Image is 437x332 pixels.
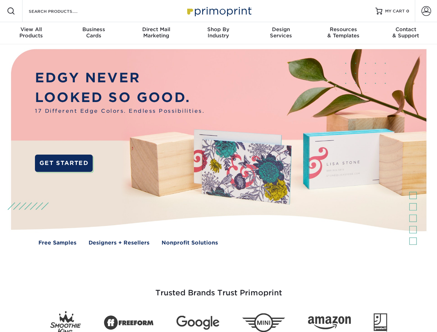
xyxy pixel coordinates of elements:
div: Services [250,26,312,39]
input: SEARCH PRODUCTS..... [28,7,95,15]
span: Business [62,26,125,33]
a: Free Samples [38,239,76,247]
a: Shop ByIndustry [187,22,249,44]
span: Resources [312,26,374,33]
div: & Support [375,26,437,39]
div: Marketing [125,26,187,39]
img: Primoprint [184,3,253,18]
a: Nonprofit Solutions [162,239,218,247]
a: Designers + Resellers [89,239,149,247]
a: DesignServices [250,22,312,44]
img: Amazon [308,316,351,330]
span: Contact [375,26,437,33]
a: GET STARTED [35,155,93,172]
div: Cards [62,26,125,39]
img: Google [176,316,219,330]
p: EDGY NEVER [35,68,204,88]
div: & Templates [312,26,374,39]
a: Contact& Support [375,22,437,44]
span: MY CART [385,8,405,14]
span: 17 Different Edge Colors. Endless Possibilities. [35,107,204,115]
span: Direct Mail [125,26,187,33]
span: Design [250,26,312,33]
span: 0 [406,9,409,13]
p: LOOKED SO GOOD. [35,88,204,108]
span: Shop By [187,26,249,33]
div: Industry [187,26,249,39]
a: BusinessCards [62,22,125,44]
img: Goodwill [374,313,387,332]
a: Direct MailMarketing [125,22,187,44]
a: Resources& Templates [312,22,374,44]
h3: Trusted Brands Trust Primoprint [16,272,421,306]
